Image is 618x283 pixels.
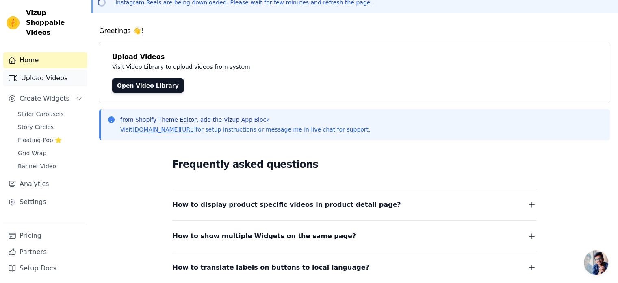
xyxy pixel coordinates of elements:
[112,62,476,72] p: Visit Video Library to upload videos from system
[173,262,537,273] button: How to translate labels on buttons to local language?
[3,176,87,192] a: Analytics
[18,123,54,131] span: Story Circles
[18,149,46,157] span: Grid Wrap
[173,262,369,273] span: How to translate labels on buttons to local language?
[3,70,87,86] a: Upload Videos
[3,244,87,260] a: Partners
[120,125,370,134] p: Visit for setup instructions or message me in live chat for support.
[112,78,184,93] a: Open Video Library
[13,147,87,159] a: Grid Wrap
[18,110,64,118] span: Slider Carousels
[112,52,597,62] h4: Upload Videos
[99,26,610,36] h4: Greetings 👋!
[132,126,196,133] a: [DOMAIN_NAME][URL]
[18,136,62,144] span: Floating-Pop ⭐
[173,230,537,242] button: How to show multiple Widgets on the same page?
[173,230,356,242] span: How to show multiple Widgets on the same page?
[13,134,87,146] a: Floating-Pop ⭐
[3,52,87,68] a: Home
[13,160,87,172] a: Banner Video
[173,199,537,211] button: How to display product specific videos in product detail page?
[3,260,87,276] a: Setup Docs
[3,228,87,244] a: Pricing
[584,250,608,275] div: Aprire la chat
[120,116,370,124] p: from Shopify Theme Editor, add the Vizup App Block
[173,156,537,173] h2: Frequently asked questions
[26,8,84,37] span: Vizup Shoppable Videos
[18,162,56,170] span: Banner Video
[3,90,87,107] button: Create Widgets
[7,16,20,29] img: Vizup
[20,94,69,103] span: Create Widgets
[13,108,87,120] a: Slider Carousels
[13,121,87,133] a: Story Circles
[173,199,401,211] span: How to display product specific videos in product detail page?
[3,194,87,210] a: Settings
